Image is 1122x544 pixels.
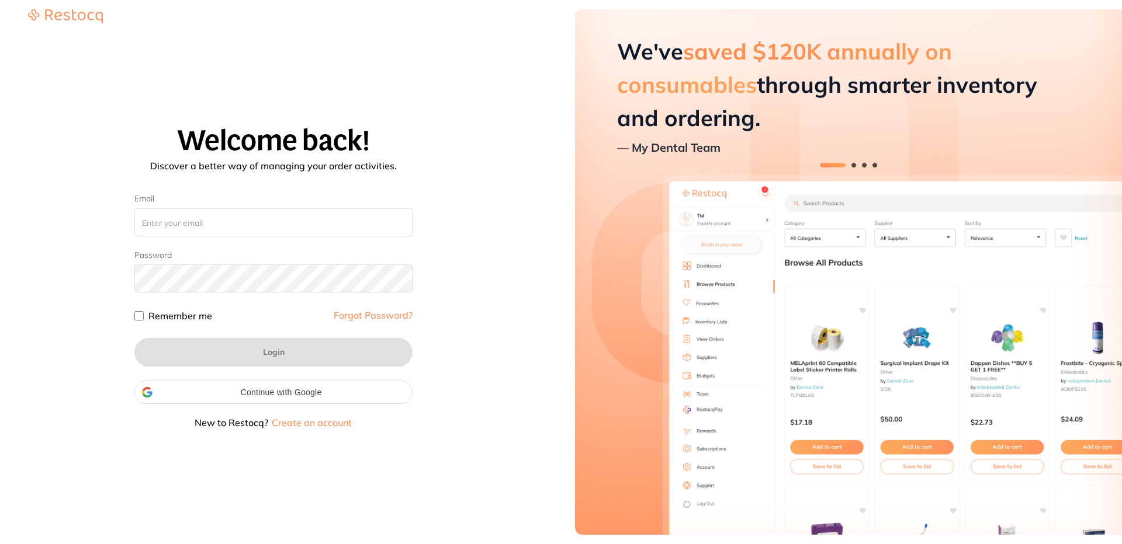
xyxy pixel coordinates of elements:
a: Forgot Password? [334,311,413,320]
div: Continue with Google [134,381,413,404]
img: Restocq preview [575,9,1122,535]
input: Enter your email [134,208,413,236]
img: Restocq [28,9,103,23]
p: New to Restocq? [134,418,413,427]
p: Discover a better way of managing your order activities. [14,161,533,170]
button: Create an account [271,418,353,427]
aside: Hero [575,9,1122,535]
h1: Welcome back! [14,125,533,156]
span: Continue with Google [157,388,405,397]
button: Login [134,338,413,366]
label: Password [134,250,172,260]
label: Remember me [148,311,212,320]
label: Email [134,194,413,204]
